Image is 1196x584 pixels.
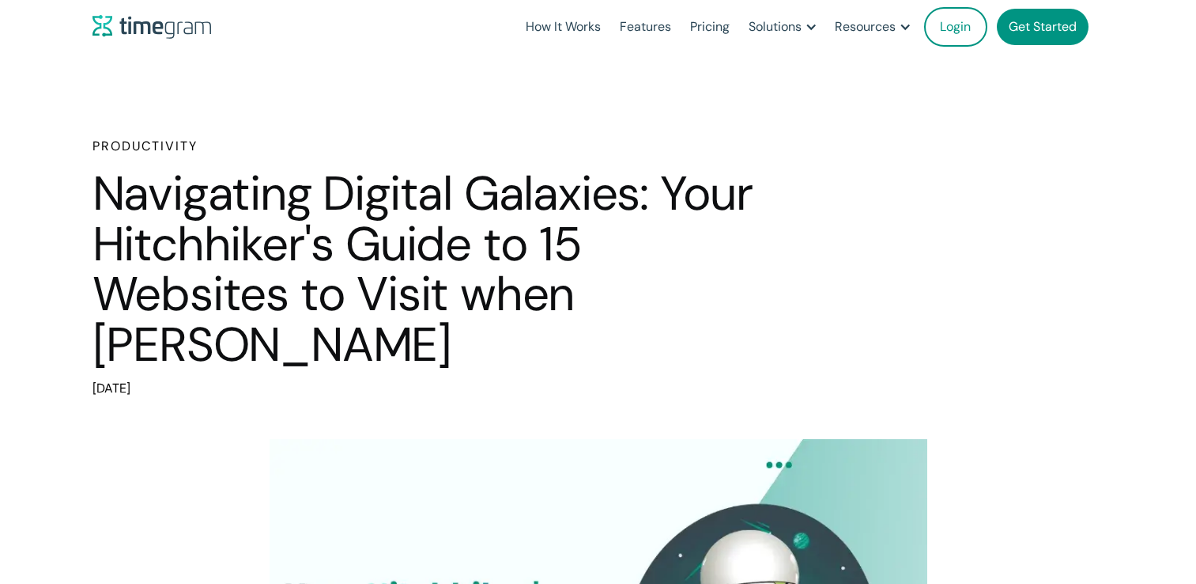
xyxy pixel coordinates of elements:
[92,137,756,156] h6: Productivity
[997,9,1088,45] a: Get Started
[92,377,756,400] div: [DATE]
[749,16,802,38] div: Solutions
[835,16,896,38] div: Resources
[92,169,756,370] h1: Navigating Digital Galaxies: Your Hitchhiker's Guide to 15 Websites to Visit when [PERSON_NAME]
[924,7,987,47] a: Login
